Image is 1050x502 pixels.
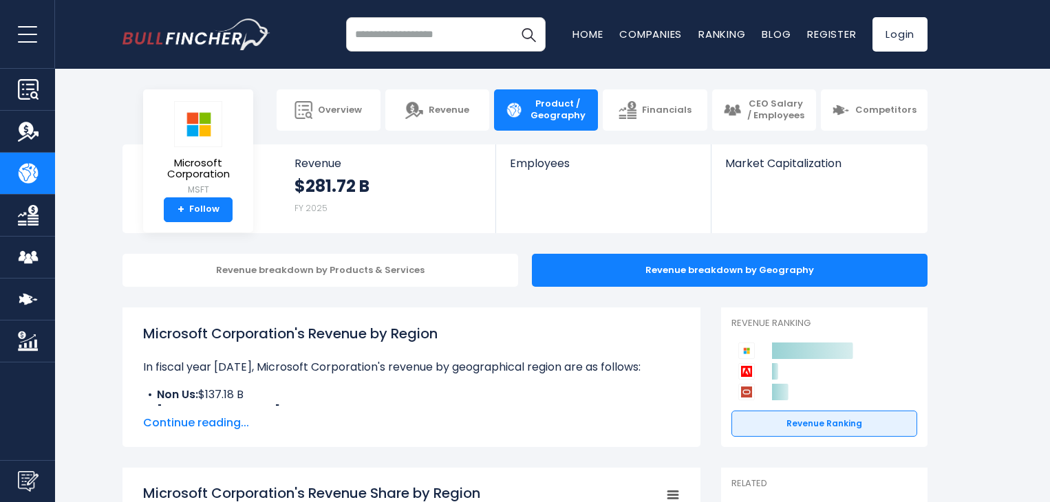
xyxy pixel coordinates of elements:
a: Revenue $281.72 B FY 2025 [281,144,496,233]
a: Overview [277,89,381,131]
strong: + [178,204,184,216]
div: Revenue breakdown by Geography [532,254,928,287]
small: MSFT [154,184,242,196]
small: FY 2025 [294,202,328,214]
a: Home [572,27,603,41]
a: Employees [496,144,710,193]
b: Non Us: [157,386,198,402]
p: In fiscal year [DATE], Microsoft Corporation's revenue by geographical region are as follows: [143,359,680,375]
a: Market Capitalization [711,144,926,193]
div: Revenue breakdown by Products & Services [122,254,518,287]
a: CEO Salary / Employees [712,89,816,131]
button: Search [511,17,546,52]
span: Market Capitalization [725,157,912,170]
span: Microsoft Corporation [154,157,242,180]
p: Revenue Ranking [731,318,917,329]
span: Revenue [429,105,469,116]
p: Related [731,478,917,490]
span: Overview [318,105,362,116]
h1: Microsoft Corporation's Revenue by Region [143,323,680,344]
span: Product / Geography [528,98,587,122]
img: bullfincher logo [122,19,270,50]
span: Continue reading... [143,415,680,431]
span: Competitors [855,105,917,116]
span: Revenue [294,157,482,170]
a: Blog [762,27,791,41]
a: Revenue [385,89,489,131]
span: Employees [510,157,696,170]
a: +Follow [164,197,233,222]
a: Login [872,17,928,52]
li: $137.18 B [143,386,680,403]
a: Go to homepage [122,19,270,50]
a: Microsoft Corporation MSFT [153,100,243,197]
span: CEO Salary / Employees [747,98,805,122]
a: Financials [603,89,707,131]
a: Product / Geography [494,89,598,131]
a: Companies [619,27,682,41]
img: Oracle Corporation competitors logo [738,384,755,400]
a: Register [807,27,856,41]
span: Financials [642,105,692,116]
strong: $281.72 B [294,175,369,197]
img: Microsoft Corporation competitors logo [738,342,755,359]
li: $144.55 B [143,403,680,419]
b: [GEOGRAPHIC_DATA]: [157,403,283,419]
a: Competitors [821,89,928,131]
a: Revenue Ranking [731,411,917,437]
a: Ranking [698,27,745,41]
img: Adobe competitors logo [738,363,755,380]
